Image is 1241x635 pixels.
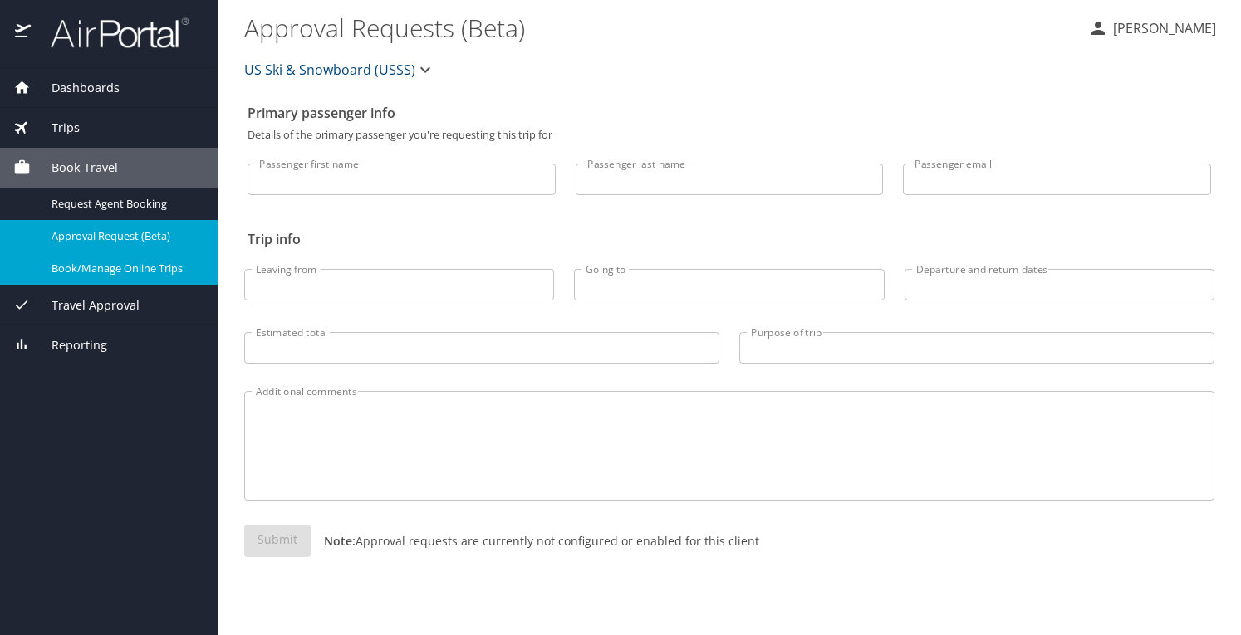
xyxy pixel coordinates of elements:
strong: Note: [324,533,356,549]
h1: Approval Requests (Beta) [244,2,1075,53]
button: [PERSON_NAME] [1082,13,1223,43]
img: icon-airportal.png [15,17,32,49]
span: Request Agent Booking [52,196,198,212]
span: US Ski & Snowboard (USSS) [244,58,415,81]
span: Book/Manage Online Trips [52,261,198,276]
span: Reporting [31,336,107,354]
span: Approval Request (Beta) [52,228,198,244]
p: [PERSON_NAME] [1108,18,1216,38]
img: airportal-logo.png [32,17,189,49]
h2: Trip info [248,226,1211,252]
button: US Ski & Snowboard (USSS) [238,53,442,86]
span: Trips [31,119,80,137]
h2: Primary passenger info [248,100,1211,126]
span: Book Travel [31,159,118,177]
span: Travel Approval [31,296,140,315]
span: Dashboards [31,79,120,97]
p: Details of the primary passenger you're requesting this trip for [248,129,1211,140]
p: Approval requests are currently not configured or enabled for this client [311,532,759,550]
